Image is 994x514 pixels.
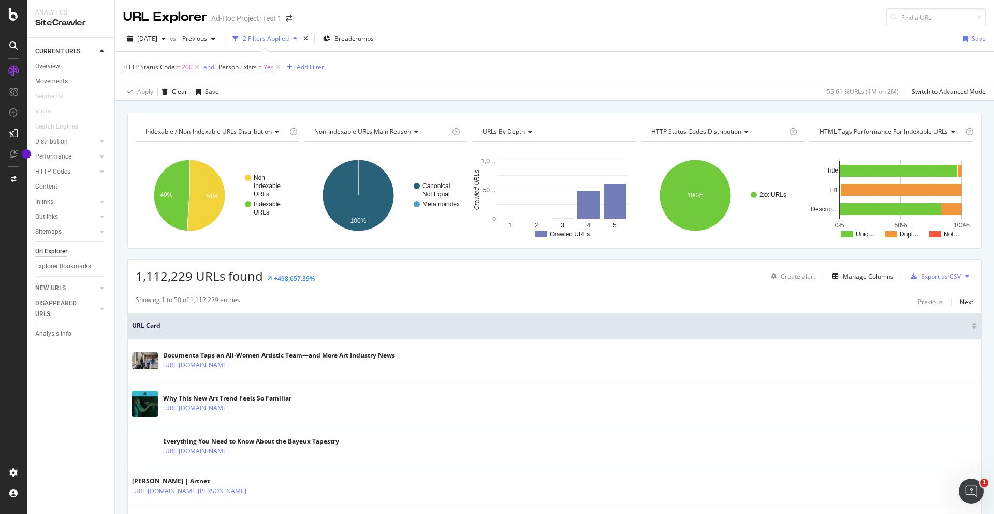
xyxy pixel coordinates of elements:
svg: A chart. [136,150,299,240]
input: Find a URL [886,8,986,26]
div: times [301,34,310,44]
div: A chart. [304,150,468,240]
span: HTTP Status Code [123,63,175,72]
div: Analytics [35,8,106,17]
div: DISAPPEARED URLS [35,298,87,320]
text: Dupl… [900,231,919,238]
div: NEW URLS [35,283,66,294]
div: 2 Filters Applied [243,34,289,43]
div: Distribution [35,136,68,147]
div: Add Filter [297,63,324,72]
button: 2 Filters Applied [228,31,301,47]
div: [PERSON_NAME] | Artnet [132,477,269,486]
a: [URL][DOMAIN_NAME][PERSON_NAME] [132,486,246,496]
text: Descrip… [811,206,839,213]
text: URLs [254,209,269,216]
div: Content [35,181,57,192]
span: Previous [178,34,207,43]
text: Crawled URLs [473,170,480,210]
div: Previous [918,297,943,306]
div: Inlinks [35,196,53,207]
div: Why This New Art Trend Feels So Familiar [163,394,291,403]
a: Distribution [35,136,97,147]
div: Explorer Bookmarks [35,261,91,272]
text: URLs [254,191,269,198]
button: Add Filter [283,61,324,74]
text: Meta noindex [422,201,460,208]
text: 3 [561,222,564,229]
text: 100% [350,217,366,224]
div: Outlinks [35,211,58,222]
button: Manage Columns [828,270,894,282]
a: HTTP Codes [35,166,97,177]
a: Performance [35,151,97,162]
button: Previous [178,31,220,47]
text: 100% [954,222,970,229]
a: Visits [35,106,61,117]
a: Url Explorer [35,246,107,257]
div: Overview [35,61,60,72]
img: main image [132,438,158,455]
button: Apply [123,83,153,100]
span: HTTP Status Codes Distribution [651,127,741,136]
span: 1,112,229 URLs found [136,267,263,284]
div: arrow-right-arrow-left [286,15,292,22]
a: NEW URLS [35,283,97,294]
div: Documenta Taps an All-Women Artistic Team—and More Art Industry News [163,351,395,360]
text: 0 [493,216,496,223]
text: 50% [895,222,907,229]
text: H1 [830,187,839,194]
span: URL Card [132,321,969,331]
button: Switch to Advanced Mode [908,83,986,100]
text: 49% [160,191,172,198]
a: Sitemaps [35,226,97,237]
div: Movements [35,76,68,87]
h4: URLs by Depth [480,123,627,140]
text: Not Equal [422,191,450,198]
button: Clear [158,83,187,100]
a: [URL][DOMAIN_NAME] [163,360,229,370]
svg: A chart. [641,150,805,240]
div: Sitemaps [35,226,62,237]
div: CURRENT URLS [35,46,80,57]
div: Next [960,297,973,306]
a: Outlinks [35,211,97,222]
div: Ad-Hoc Project: Test 1 [211,13,282,23]
button: Next [960,295,973,308]
div: SiteCrawler [35,17,106,29]
div: Analysis Info [35,329,71,339]
text: Uniq… [856,231,875,238]
text: Title [827,167,839,174]
svg: A chart. [473,150,636,240]
text: Indexable [254,182,281,190]
div: 55.61 % URLs ( 1M on 2M ) [827,87,899,96]
h4: Indexable / Non-Indexable URLs Distribution [143,123,287,140]
a: Movements [35,76,107,87]
span: vs [170,34,178,43]
div: Performance [35,151,71,162]
span: Person Exists [218,63,257,72]
a: [URL][DOMAIN_NAME] [163,446,229,456]
a: CURRENT URLS [35,46,97,57]
a: [URL][DOMAIN_NAME] [163,403,229,413]
span: Non-Indexable URLs Main Reason [314,127,411,136]
button: Previous [918,295,943,308]
button: Create alert [767,268,815,284]
h4: Non-Indexable URLs Main Reason [312,123,450,140]
button: Save [959,31,986,47]
span: Yes [264,60,274,75]
text: 0% [835,222,844,229]
div: and [203,63,214,72]
a: Search Engines [35,121,89,132]
img: main image [132,391,158,417]
div: Apply [137,87,153,96]
text: 100% [687,192,703,199]
div: URL Explorer [123,8,207,26]
h4: HTML Tags Performance for Indexable URLs [817,123,963,140]
a: Overview [35,61,107,72]
text: Canonical [422,182,450,190]
div: Save [205,87,219,96]
a: Segments [35,91,74,102]
text: 1,0… [481,158,496,165]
